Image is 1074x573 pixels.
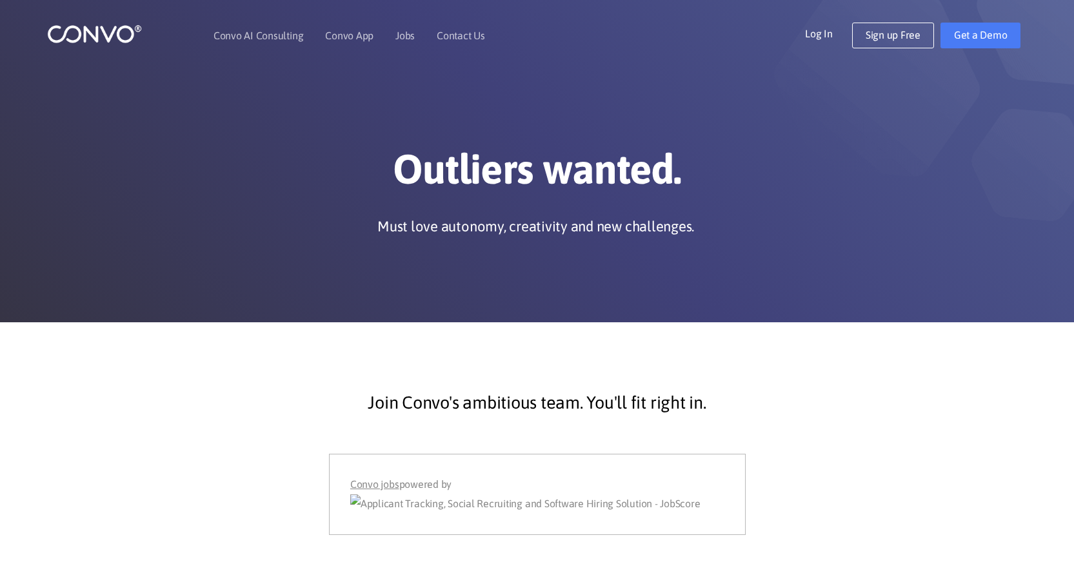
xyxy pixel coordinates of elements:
[852,23,934,48] a: Sign up Free
[47,24,142,44] img: logo_1.png
[395,30,415,41] a: Jobs
[350,475,399,494] a: Convo jobs
[214,30,303,41] a: Convo AI Consulting
[189,387,886,419] p: Join Convo's ambitious team. You'll fit right in.
[350,494,701,514] img: Applicant Tracking, Social Recruiting and Software Hiring Solution - JobScore
[805,23,852,43] a: Log In
[437,30,485,41] a: Contact Us
[179,144,895,204] h1: Outliers wanted.
[377,217,694,236] p: Must love autonomy, creativity and new challenges.
[940,23,1021,48] a: Get a Demo
[350,475,724,514] div: powered by
[325,30,373,41] a: Convo App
